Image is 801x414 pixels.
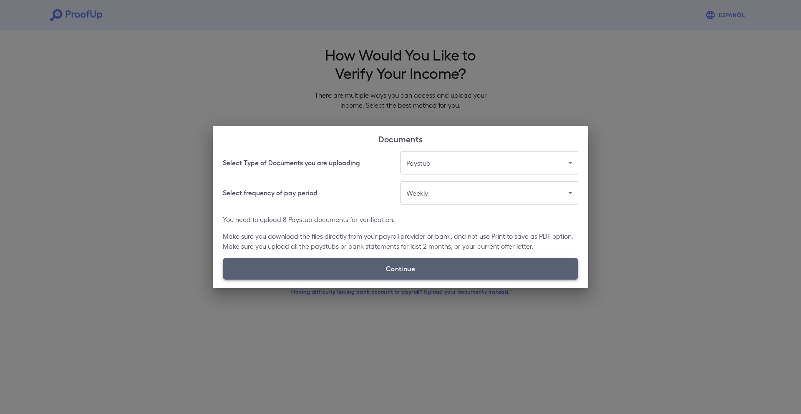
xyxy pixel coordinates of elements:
[223,188,317,198] h6: Select frequency of pay period
[223,231,578,251] p: Make sure you download the files directly from your payroll provider or bank, and not use Print t...
[223,258,578,280] label: Continue
[223,215,578,225] p: You need to upload 8 Paystub documents for verification.
[400,151,578,174] div: Paystub
[400,181,578,204] div: Weekly
[213,126,588,151] h2: Documents
[223,158,360,168] h6: Select Type of Documents you are uploading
